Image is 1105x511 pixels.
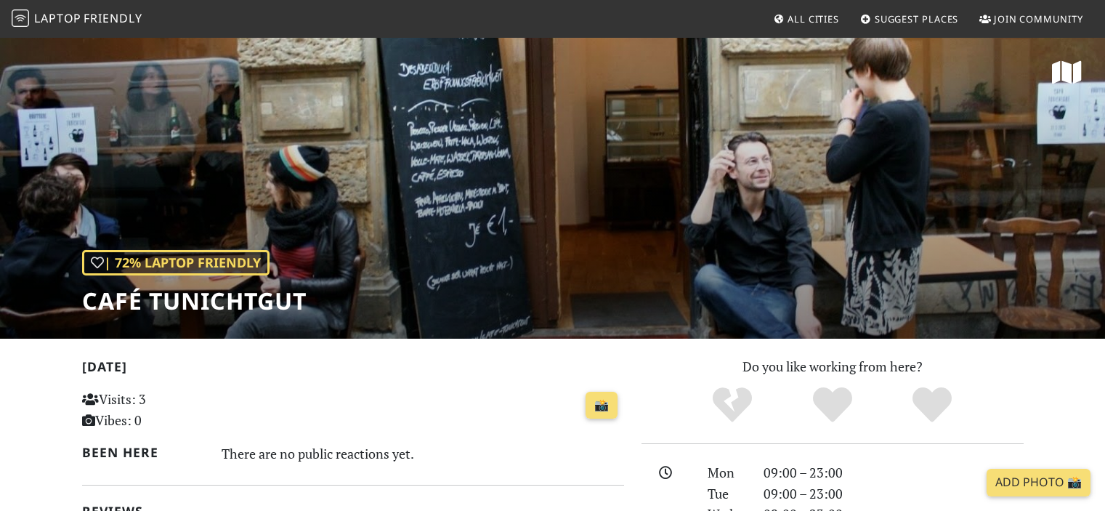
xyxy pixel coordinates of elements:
[82,287,307,315] h1: Café Tunichtgut
[854,6,965,32] a: Suggest Places
[987,469,1090,496] a: Add Photo 📸
[82,389,251,431] p: Visits: 3 Vibes: 0
[222,442,624,465] div: There are no public reactions yet.
[12,9,29,27] img: LaptopFriendly
[755,483,1032,504] div: 09:00 – 23:00
[699,483,754,504] div: Tue
[34,10,81,26] span: Laptop
[641,356,1024,377] p: Do you like working from here?
[82,359,624,380] h2: [DATE]
[755,462,1032,483] div: 09:00 – 23:00
[682,385,782,425] div: No
[84,10,142,26] span: Friendly
[974,6,1089,32] a: Join Community
[12,7,142,32] a: LaptopFriendly LaptopFriendly
[767,6,845,32] a: All Cities
[782,385,883,425] div: Yes
[82,445,205,460] h2: Been here
[994,12,1083,25] span: Join Community
[82,250,270,275] div: | 72% Laptop Friendly
[882,385,982,425] div: Definitely!
[788,12,839,25] span: All Cities
[875,12,959,25] span: Suggest Places
[699,462,754,483] div: Mon
[586,392,618,419] a: 📸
